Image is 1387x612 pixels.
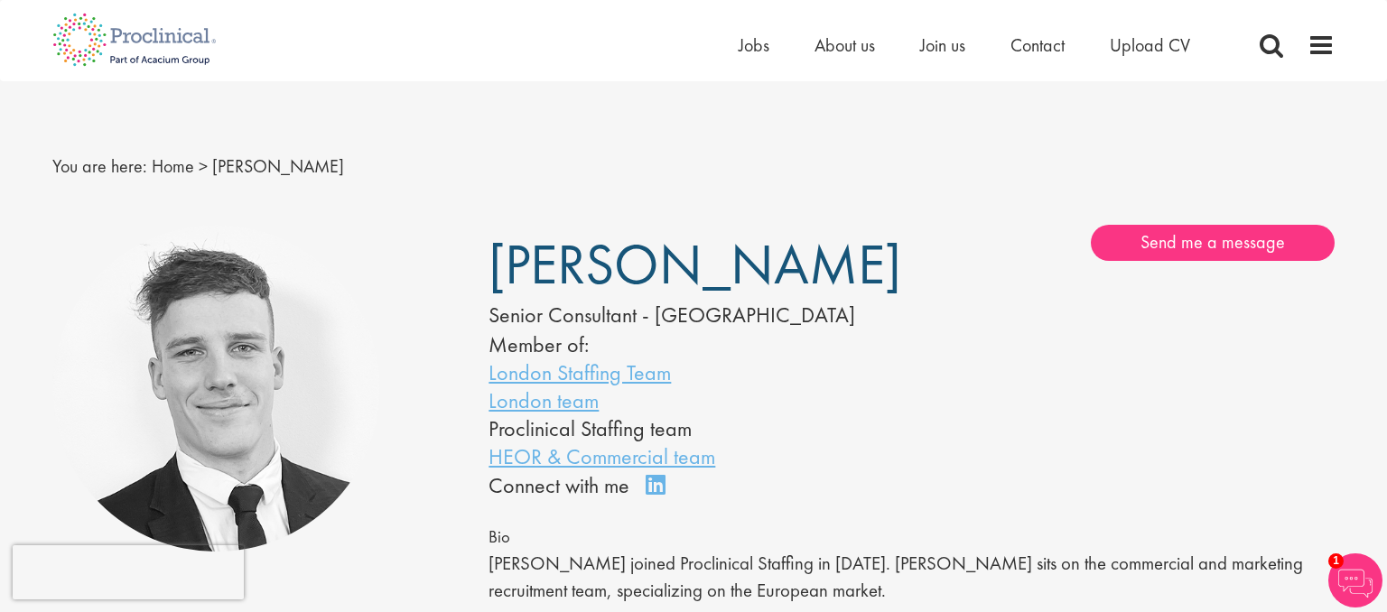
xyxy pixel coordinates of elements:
[489,228,901,301] span: [PERSON_NAME]
[489,442,715,470] a: HEOR & Commercial team
[489,386,599,414] a: London team
[489,551,1335,604] p: [PERSON_NAME] joined Proclinical Staffing in [DATE]. [PERSON_NAME] sits on the commercial and mar...
[152,154,194,178] a: breadcrumb link
[13,545,244,599] iframe: reCAPTCHA
[52,154,147,178] span: You are here:
[489,526,510,548] span: Bio
[489,330,589,358] label: Member of:
[1091,225,1335,261] a: Send me a message
[489,414,857,442] li: Proclinical Staffing team
[1328,553,1344,569] span: 1
[739,33,769,57] a: Jobs
[212,154,344,178] span: [PERSON_NAME]
[52,225,380,552] img: Nicolas Daniel
[920,33,965,57] a: Join us
[1328,553,1382,607] img: Chatbot
[1010,33,1065,57] a: Contact
[489,358,671,386] a: London Staffing Team
[489,300,857,330] div: Senior Consultant - [GEOGRAPHIC_DATA]
[199,154,208,178] span: >
[1110,33,1190,57] a: Upload CV
[815,33,875,57] a: About us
